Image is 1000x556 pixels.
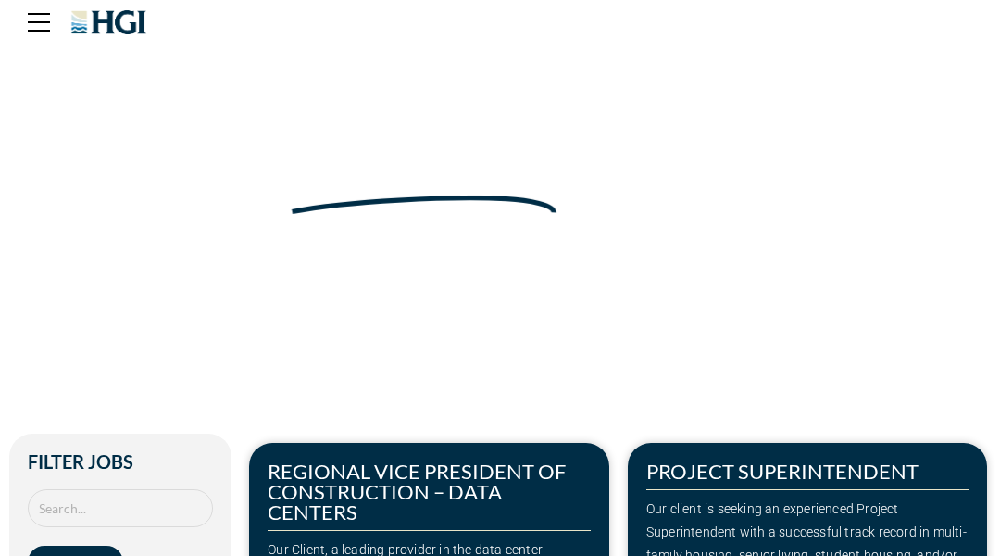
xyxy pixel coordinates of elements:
[9,233,241,251] span: »
[55,233,241,251] span: Construction & Development
[268,459,566,524] a: REGIONAL VICE PRESIDENT OF CONSTRUCTION – DATA CENTERS
[646,459,919,484] a: PROJECT SUPERINTENDENT
[28,452,213,471] h2: Filter Jobs
[9,141,277,208] span: Make Your
[288,144,560,205] span: Next Move
[28,489,213,527] input: Search Job
[9,233,48,251] a: Home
